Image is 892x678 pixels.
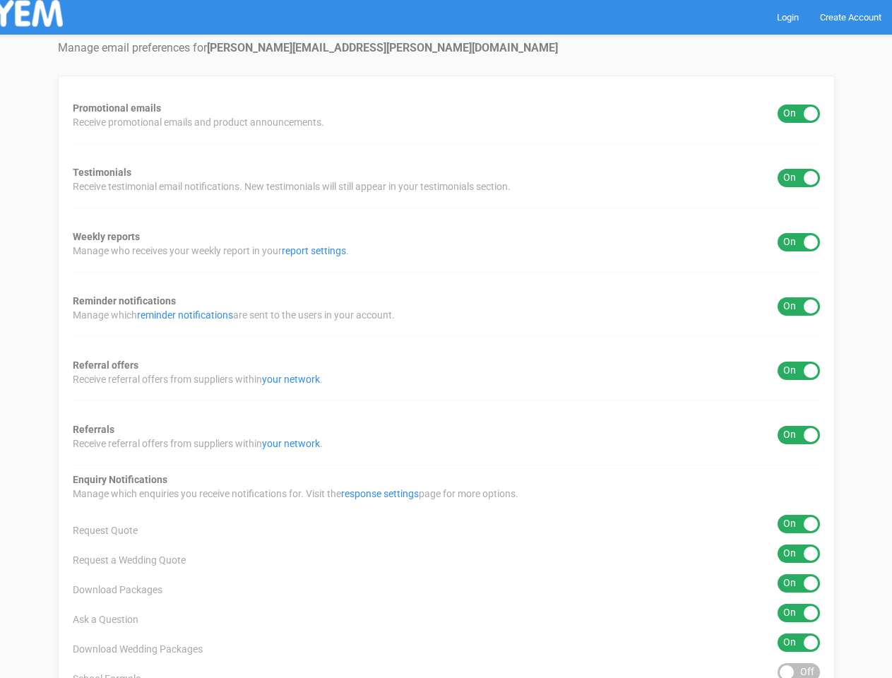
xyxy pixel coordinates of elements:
[73,102,161,114] strong: Promotional emails
[262,374,320,385] a: your network
[73,612,138,626] span: Ask a Question
[73,179,511,194] span: Receive testimonial email notifications. New testimonials will still appear in your testimonials ...
[73,359,138,371] strong: Referral offers
[73,167,131,178] strong: Testimonials
[73,244,349,258] span: Manage who receives your weekly report in your .
[73,523,138,537] span: Request Quote
[73,474,167,485] strong: Enquiry Notifications
[73,295,176,307] strong: Reminder notifications
[73,642,203,656] span: Download Wedding Packages
[73,231,140,242] strong: Weekly reports
[282,245,346,256] a: report settings
[73,436,323,451] span: Receive referral offers from suppliers within .
[73,583,162,597] span: Download Packages
[73,553,186,567] span: Request a Wedding Quote
[73,308,395,322] span: Manage which are sent to the users in your account.
[73,115,324,129] span: Receive promotional emails and product announcements.
[341,488,419,499] a: response settings
[262,438,320,449] a: your network
[207,41,558,54] strong: [PERSON_NAME][EMAIL_ADDRESS][PERSON_NAME][DOMAIN_NAME]
[137,309,233,321] a: reminder notifications
[73,487,518,501] span: Manage which enquiries you receive notifications for. Visit the page for more options.
[73,424,114,435] strong: Referrals
[58,42,835,54] h4: Manage email preferences for
[73,372,323,386] span: Receive referral offers from suppliers within .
